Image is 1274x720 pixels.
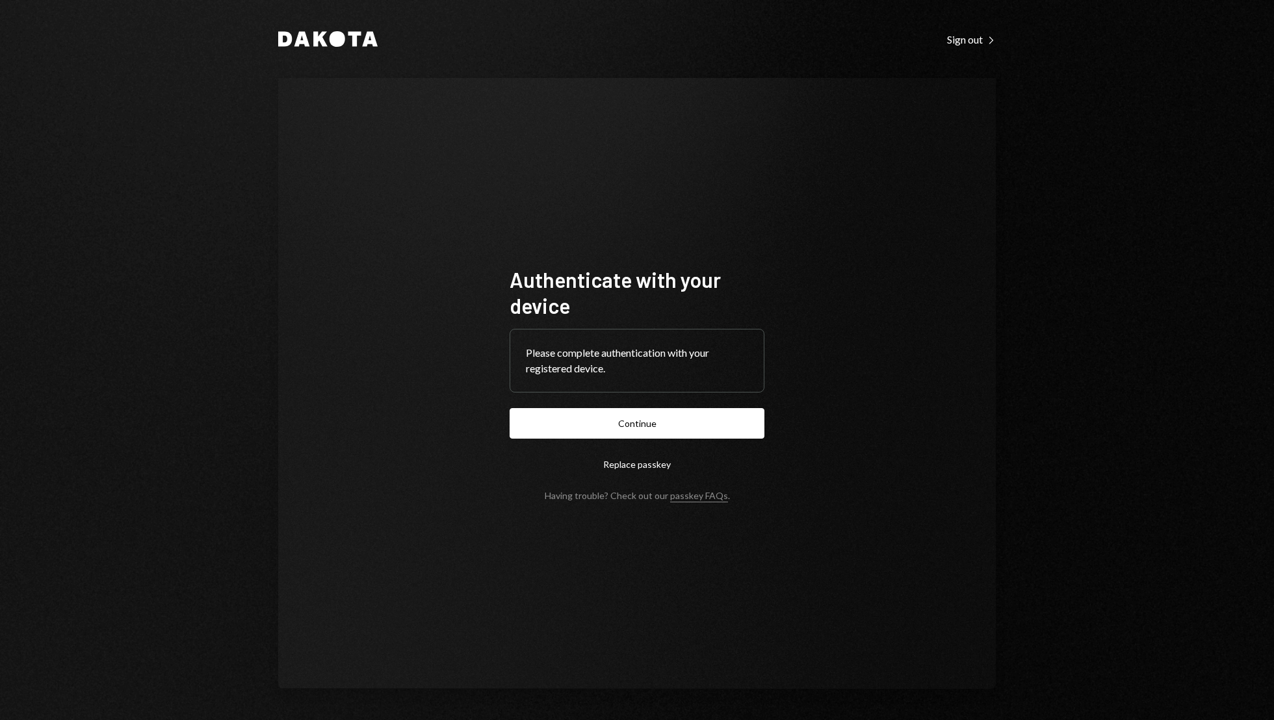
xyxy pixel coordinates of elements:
button: Replace passkey [510,449,764,480]
h1: Authenticate with your device [510,266,764,318]
div: Sign out [947,33,996,46]
div: Having trouble? Check out our . [545,490,730,501]
a: passkey FAQs [670,490,728,502]
a: Sign out [947,32,996,46]
button: Continue [510,408,764,439]
div: Please complete authentication with your registered device. [526,345,748,376]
